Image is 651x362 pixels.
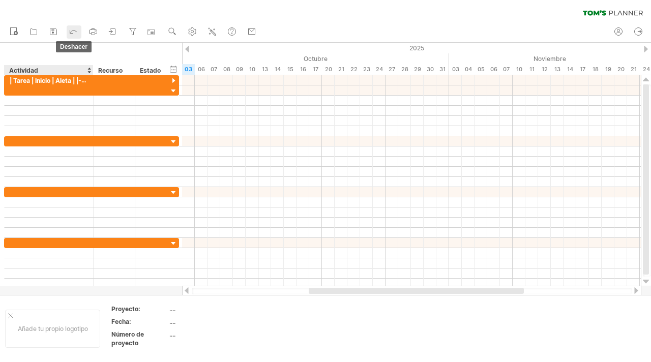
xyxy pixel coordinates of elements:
[631,66,637,73] font: 21
[424,64,436,75] div: Jueves, 30 de octubre de 2025
[350,66,358,73] font: 22
[67,25,81,39] a: deshacer
[297,64,309,75] div: Jueves, 16 de octubre de 2025
[500,64,513,75] div: Viernes, 7 de noviembre de 2025
[211,66,217,73] font: 07
[284,64,297,75] div: Miércoles, 15 de octubre de 2025
[462,64,475,75] div: Martes, 4 de noviembre de 2025
[478,66,485,73] font: 05
[98,67,123,74] font: Recurso
[529,66,535,73] font: 11
[554,66,560,73] font: 13
[304,55,328,63] font: Octubre
[409,44,424,52] font: 2025
[249,66,255,73] font: 10
[567,66,573,73] font: 14
[398,64,411,75] div: Martes, 28 de octubre de 2025
[60,43,87,50] font: deshacer
[182,64,195,75] div: Viernes, 3 de octubre de 2025
[525,64,538,75] div: Martes, 11 de noviembre de 2025
[363,66,370,73] font: 23
[602,64,614,75] div: Miércoles, 19 de noviembre de 2025
[538,64,551,75] div: Miércoles, 12 de noviembre de 2025
[580,66,585,73] font: 17
[449,64,462,75] div: Lunes, 3 de noviembre de 2025
[271,64,284,75] div: Martes, 14 de octubre de 2025
[185,66,192,73] font: 03
[111,305,140,313] font: Proyecto:
[18,325,88,333] font: Añade tu propio logotipo
[564,64,576,75] div: Viernes, 14 de noviembre de 2025
[220,64,233,75] div: Miércoles, 8 de octubre de 2025
[300,66,306,73] font: 16
[246,64,258,75] div: Viernes, 10 de octubre de 2025
[325,66,332,73] font: 20
[236,66,243,73] font: 09
[322,64,335,75] div: Lunes, 20 de octubre de 2025
[576,64,589,75] div: Lunes, 17 de noviembre de 2025
[513,64,525,75] div: Lunes, 10 de noviembre de 2025
[223,66,230,73] font: 08
[503,66,510,73] font: 07
[313,66,318,73] font: 17
[360,64,373,75] div: Jueves, 23 de octubre de 2025
[389,66,395,73] font: 27
[347,64,360,75] div: Miércoles, 22 de octubre de 2025
[140,67,161,74] font: Estado
[542,66,548,73] font: 12
[452,66,459,73] font: 03
[233,64,246,75] div: Jueves, 9 de octubre de 2025
[490,66,497,73] font: 06
[436,64,449,75] div: Viernes, 31 de octubre de 2025
[335,64,347,75] div: Martes, 21 de octubre de 2025
[401,66,408,73] font: 28
[157,53,449,64] div: Octubre de 2025
[551,64,564,75] div: Jueves, 13 de noviembre de 2025
[262,66,268,73] font: 13
[275,66,281,73] font: 14
[258,64,271,75] div: Lunes, 13 de octubre de 2025
[589,64,602,75] div: Martes, 18 de noviembre de 2025
[111,330,144,347] font: Número de proyecto
[373,64,386,75] div: Viernes, 24 de octubre de 2025
[465,66,472,73] font: 04
[605,66,611,73] font: 19
[9,67,38,74] font: Actividad
[439,66,446,73] font: 31
[534,55,566,63] font: Noviembre
[309,64,322,75] div: Viernes, 17 de octubre de 2025
[208,64,220,75] div: Martes, 7 de octubre de 2025
[195,64,208,75] div: Lunes, 6 de octubre de 2025
[169,330,175,338] font: ....
[475,64,487,75] div: Miércoles, 5 de noviembre de 2025
[643,66,650,73] font: 24
[427,66,434,73] font: 30
[169,305,175,313] font: ....
[487,64,500,75] div: Jueves, 6 de noviembre de 2025
[411,64,424,75] div: Miércoles, 29 de octubre de 2025
[617,66,625,73] font: 20
[614,64,627,75] div: Jueves, 20 de noviembre de 2025
[593,66,599,73] font: 18
[516,66,522,73] font: 10
[169,318,175,325] font: ....
[198,66,205,73] font: 06
[627,64,640,75] div: Viernes, 21 de noviembre de 2025
[386,64,398,75] div: Lunes, 27 de octubre de 2025
[414,66,421,73] font: 29
[111,318,131,325] font: Fecha:
[376,66,383,73] font: 24
[338,66,344,73] font: 21
[287,66,293,73] font: 15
